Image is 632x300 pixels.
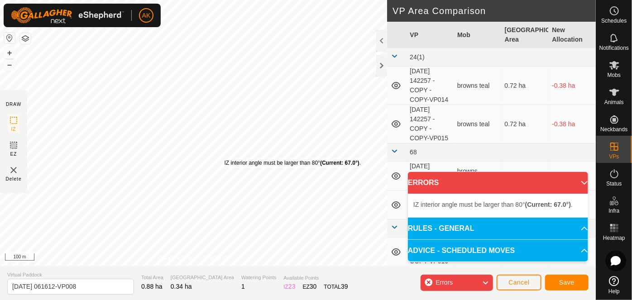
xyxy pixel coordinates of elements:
[501,22,549,48] th: [GEOGRAPHIC_DATA] Area
[408,245,515,256] span: ADVICE - SCHEDULED MOVES
[413,201,573,208] span: IZ interior angle must be larger than 80° .
[548,105,596,143] td: -0.38 ha
[600,127,627,132] span: Neckbands
[457,167,498,186] div: browns orange
[436,279,453,286] span: Errors
[408,223,474,234] span: RULES - GENERAL
[406,190,454,219] td: [DATE] 142143 - COPY-VP016
[320,160,359,166] b: (Current: 67.0°)
[525,201,571,208] b: (Current: 67.0°)
[408,177,439,188] span: ERRORS
[545,275,589,290] button: Save
[559,279,575,286] span: Save
[410,53,425,61] span: 24(1)
[4,33,15,43] button: Reset Map
[171,274,234,281] span: [GEOGRAPHIC_DATA] Area
[508,279,530,286] span: Cancel
[393,5,596,16] h2: VP Area Comparison
[457,119,498,129] div: browns teal
[10,151,17,157] span: EZ
[501,162,549,190] td: 0.95 ha
[6,101,21,108] div: DRAW
[406,67,454,105] td: [DATE] 142257 - COPY - COPY-VP014
[406,105,454,143] td: [DATE] 142257 - COPY - COPY-VP015
[303,282,317,291] div: EZ
[599,45,629,51] span: Notifications
[406,162,454,190] td: [DATE] 142143 - COPY-VP015
[454,22,501,48] th: Mob
[310,283,317,290] span: 30
[202,254,229,262] a: Contact Us
[288,283,296,290] span: 23
[406,22,454,48] th: VP
[341,283,348,290] span: 39
[608,289,620,294] span: Help
[11,126,16,133] span: IZ
[609,154,619,159] span: VPs
[241,274,276,281] span: Watering Points
[408,194,588,217] p-accordion-content: ERRORS
[408,240,588,262] p-accordion-header: ADVICE - SCHEDULED MOVES
[548,67,596,105] td: -0.38 ha
[283,282,295,291] div: IZ
[548,162,596,190] td: -0.61 ha
[324,282,348,291] div: TOTAL
[11,7,124,24] img: Gallagher Logo
[608,72,621,78] span: Mobs
[596,272,632,298] a: Help
[141,274,163,281] span: Total Area
[225,159,361,167] div: IZ interior angle must be larger than 80° .
[608,208,619,214] span: Infra
[4,48,15,58] button: +
[4,59,15,70] button: –
[406,238,454,267] td: [DATE] 142237 - COPY-VP016
[6,176,22,182] span: Delete
[141,283,163,290] span: 0.88 ha
[283,274,348,282] span: Available Points
[142,11,151,20] span: AK
[501,67,549,105] td: 0.72 ha
[408,218,588,239] p-accordion-header: RULES - GENERAL
[20,33,31,44] button: Map Layers
[410,148,417,156] span: 68
[171,283,192,290] span: 0.34 ha
[497,275,541,290] button: Cancel
[8,165,19,176] img: VP
[457,81,498,90] div: browns teal
[606,181,622,186] span: Status
[604,100,624,105] span: Animals
[7,271,134,279] span: Virtual Paddock
[548,22,596,48] th: New Allocation
[603,235,625,241] span: Heatmap
[408,172,588,194] p-accordion-header: ERRORS
[241,283,245,290] span: 1
[601,18,627,24] span: Schedules
[158,254,192,262] a: Privacy Policy
[501,105,549,143] td: 0.72 ha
